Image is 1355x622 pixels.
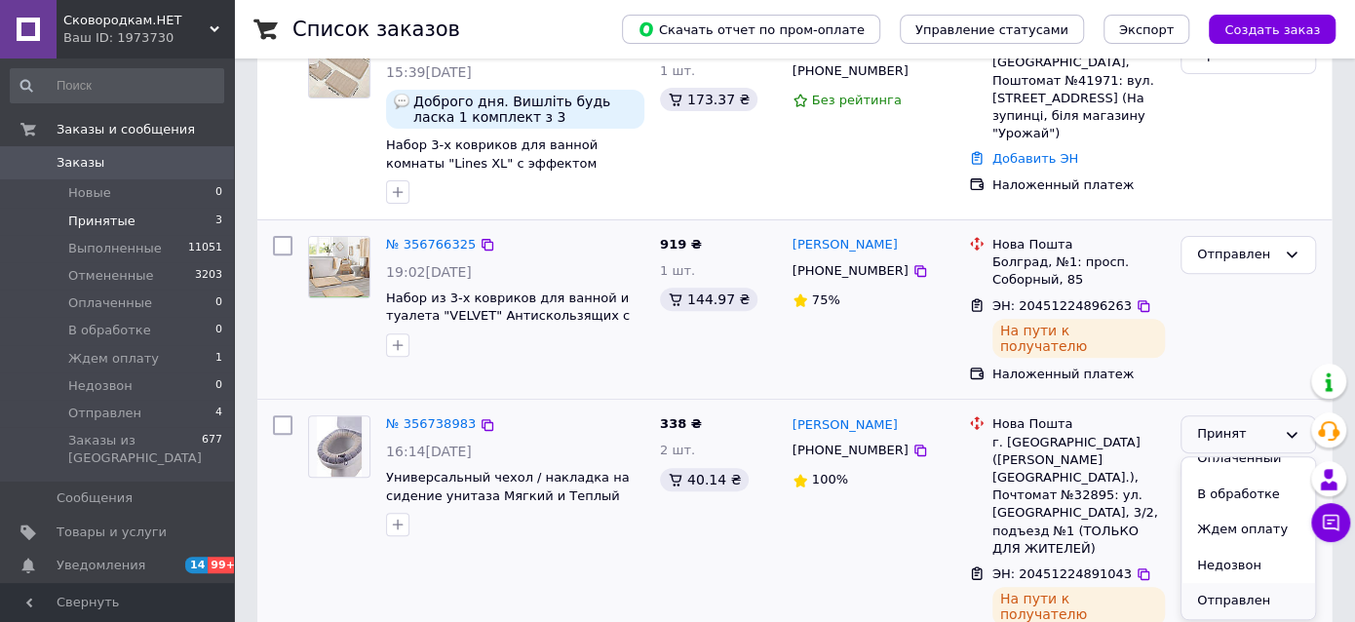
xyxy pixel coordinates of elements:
[789,258,912,284] div: [PHONE_NUMBER]
[386,137,616,207] a: Набор 3-х ковриков для ванной комнаты "Lines XL" с эффектом памяти 120х50 + 80х50+60х50 см Бежевы...
[215,350,222,368] span: 1
[185,557,208,573] span: 14
[195,267,222,285] span: 3203
[63,29,234,47] div: Ваш ID: 1973730
[10,68,224,103] input: Поиск
[992,434,1165,558] div: г. [GEOGRAPHIC_DATA] ([PERSON_NAME][GEOGRAPHIC_DATA].), Почтомат №32895: ул. [GEOGRAPHIC_DATA], 3...
[386,416,476,431] a: № 356738983
[386,237,476,252] a: № 356766325
[215,405,222,422] span: 4
[1103,15,1189,44] button: Экспорт
[660,416,702,431] span: 338 ₴
[317,416,363,477] img: Фото товару
[992,415,1165,433] div: Нова Пошта
[992,176,1165,194] div: Наложенный платеж
[1209,15,1336,44] button: Создать заказ
[215,213,222,230] span: 3
[68,350,159,368] span: Ждем оплату
[386,444,472,459] span: 16:14[DATE]
[789,58,912,84] div: [PHONE_NUMBER]
[188,240,222,257] span: 11051
[202,432,222,467] span: 677
[992,298,1132,313] span: ЭН: 20451224896263
[992,366,1165,383] div: Наложенный платеж
[57,524,167,541] span: Товары и услуги
[215,322,222,339] span: 0
[992,151,1078,166] a: Добавить ЭН
[992,319,1165,358] div: На пути к получателю
[793,416,898,435] a: [PERSON_NAME]
[660,288,757,311] div: 144.97 ₴
[1181,512,1315,548] li: Ждем оплату
[812,93,902,107] span: Без рейтинга
[68,322,151,339] span: В обработке
[812,292,840,307] span: 75%
[57,489,133,507] span: Сообщения
[68,240,162,257] span: Выполненные
[789,438,912,463] div: [PHONE_NUMBER]
[660,263,695,278] span: 1 шт.
[992,566,1132,581] span: ЭН: 20451224891043
[900,15,1084,44] button: Управление статусами
[660,237,702,252] span: 919 ₴
[1181,441,1315,477] li: Оплаченный
[68,432,202,467] span: Заказы из [GEOGRAPHIC_DATA]
[1197,245,1276,265] div: Отправлен
[309,37,369,97] img: Фото товару
[57,121,195,138] span: Заказы и сообщения
[1119,22,1174,37] span: Экспорт
[68,405,141,422] span: Отправлен
[992,253,1165,289] div: Болград, №1: просп. Соборный, 85
[68,377,133,395] span: Недозвон
[793,236,898,254] a: [PERSON_NAME]
[1181,548,1315,584] li: Недозвон
[215,294,222,312] span: 0
[308,236,370,298] a: Фото товару
[812,472,848,486] span: 100%
[68,184,111,202] span: Новые
[57,557,145,574] span: Уведомления
[292,18,460,41] h1: Список заказов
[309,237,369,297] img: Фото товару
[308,36,370,98] a: Фото товару
[68,213,135,230] span: Принятые
[1311,503,1350,542] button: Чат с покупателем
[68,267,153,285] span: Отмененные
[660,88,757,111] div: 173.37 ₴
[308,415,370,478] a: Фото товару
[638,20,865,38] span: Скачать отчет по пром-оплате
[622,15,880,44] button: Скачать отчет по пром-оплате
[63,12,210,29] span: Сковородкам.НЕТ
[413,94,637,125] span: Доброго дня. Вишліть будь ласка 1 комплект з 3 ковриків, бежевого кольору
[386,64,472,80] span: 15:39[DATE]
[1197,424,1276,445] div: Принят
[1181,477,1315,513] li: В обработке
[1181,583,1315,619] li: Отправлен
[386,470,639,521] a: Универсальный чехол / накладка на сидение унитаза Мягкий и Теплый Серо-бежевый с петелькой (7802510)
[915,22,1068,37] span: Управление статусами
[660,443,695,457] span: 2 шт.
[208,557,240,573] span: 99+
[660,468,749,491] div: 40.14 ₴
[68,294,152,312] span: Оплаченные
[660,63,695,78] span: 1 шт.
[215,184,222,202] span: 0
[992,236,1165,253] div: Нова Пошта
[1189,21,1336,36] a: Создать заказ
[215,377,222,395] span: 0
[57,154,104,172] span: Заказы
[394,94,409,109] img: :speech_balloon:
[386,264,472,280] span: 19:02[DATE]
[1224,22,1320,37] span: Создать заказ
[992,54,1165,142] div: [GEOGRAPHIC_DATA], Поштомат №41971: вул. [STREET_ADDRESS] (На зупинці, біля магазину "Урожай")
[386,291,630,360] a: Набор из 3-х ковриков для ванной и туалета "VELVET" Антискользящих с Эффектом памяти Бежевый (880...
